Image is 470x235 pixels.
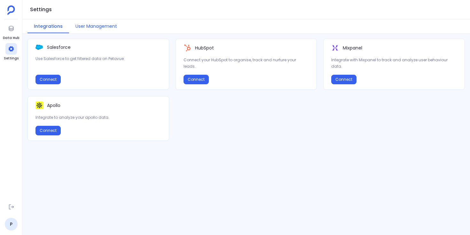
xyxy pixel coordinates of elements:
[331,75,356,84] button: Connect
[195,45,214,51] p: HubSpot
[331,57,457,70] p: Integrate with Mixpanel to track and analyze user behaviour data.
[35,114,161,121] p: Integrate to analyze your apollo data.
[4,56,19,61] span: Settings
[69,19,123,33] button: User Management
[35,126,61,135] button: Connect
[35,56,161,62] p: Use Salesforce to get filtered data on Petavue.
[343,45,362,51] p: Mixpanel
[184,75,209,84] button: Connect
[7,5,15,15] img: petavue logo
[184,57,309,70] p: Connect your HubSpot to organise, track and nurture your leads.
[35,75,61,84] button: Connect
[3,23,19,41] a: Data Hub
[30,5,52,14] h1: Settings
[47,44,71,50] p: Salesforce
[47,102,60,109] p: Apollo
[3,35,19,41] span: Data Hub
[4,43,19,61] a: Settings
[5,218,18,231] a: P
[27,19,69,33] button: Integrations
